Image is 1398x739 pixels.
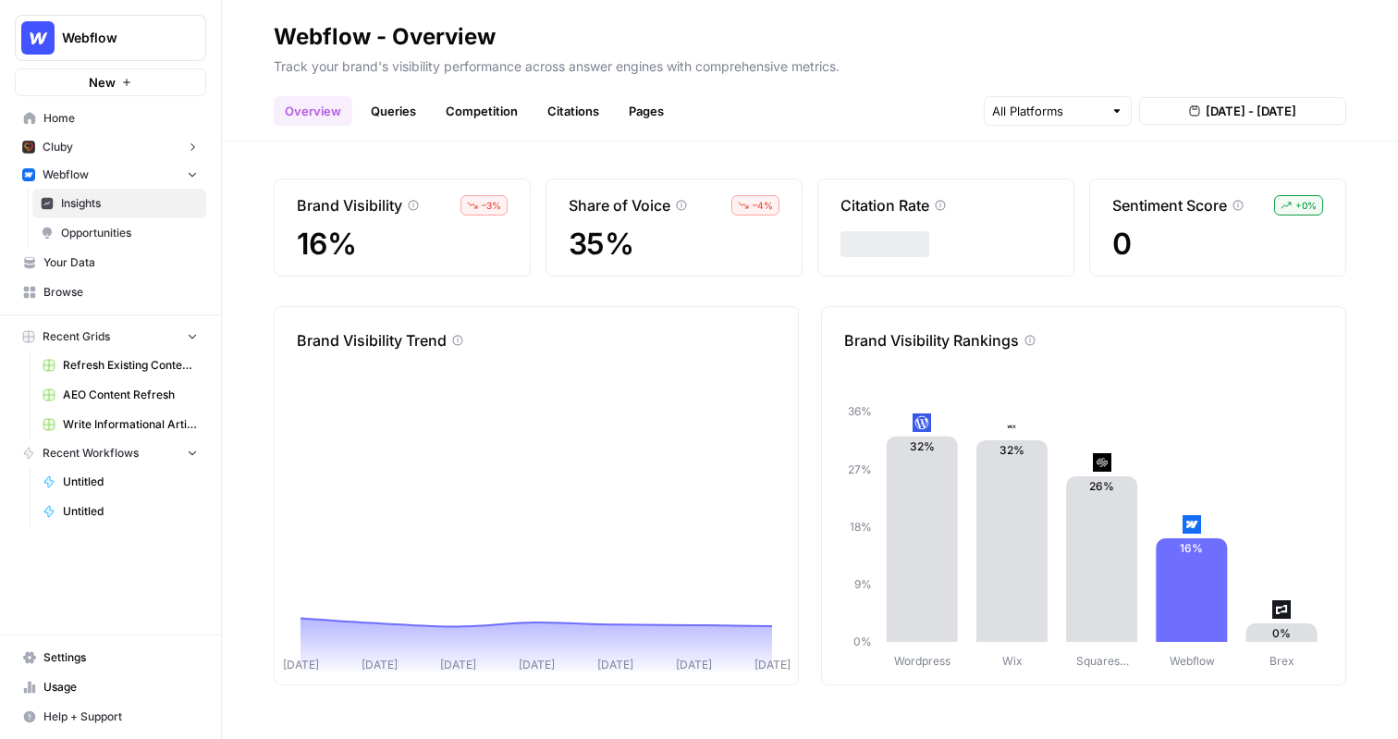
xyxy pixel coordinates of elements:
a: Untitled [34,497,206,526]
button: Cluby [15,133,206,161]
button: Recent Workflows [15,439,206,467]
span: Untitled [63,503,198,520]
span: Untitled [63,474,198,490]
a: Settings [15,643,206,672]
img: Webflow Logo [21,21,55,55]
span: New [89,73,116,92]
a: Insights [32,189,206,218]
span: Usage [43,679,198,696]
button: Webflow [15,161,206,189]
a: Write Informational Article [34,410,206,439]
span: Insights [61,195,198,212]
span: Recent Workflows [43,445,139,462]
tspan: Squares… [1076,654,1129,668]
tspan: 0% [853,634,872,648]
span: Your Data [43,254,198,271]
tspan: Wordpress [894,654,950,668]
p: Track your brand's visibility performance across answer engines with comprehensive metrics. [274,52,1346,76]
p: Brand Visibility Trend [297,329,447,351]
a: Untitled [34,467,206,497]
img: r62ylnxqpkxxzhvap3cpgzvzftzw [1272,600,1291,619]
button: New [15,68,206,96]
span: Webflow [43,166,89,183]
img: onsbemoa9sjln5gpq3z6gl4wfdvr [1093,453,1111,472]
span: 0 [1112,228,1323,261]
text: 32% [910,439,935,453]
img: a1pu3e9a4sjoov2n4mw66knzy8l8 [1183,515,1201,534]
text: 0% [1272,626,1291,640]
img: x9pvq66k5d6af0jwfjov4in6h5zj [22,141,35,154]
p: Share of Voice [569,194,670,216]
span: + 0 % [1295,198,1317,213]
a: Overview [274,96,352,126]
tspan: Wix [1002,654,1023,668]
span: Opportunities [61,225,198,241]
p: Brand Visibility Rankings [844,329,1019,351]
button: [DATE] - [DATE] [1139,97,1346,125]
span: Home [43,110,198,127]
span: – 4 % [753,198,773,213]
button: Help + Support [15,702,206,732]
tspan: Brex [1269,654,1294,668]
a: Usage [15,672,206,702]
tspan: 36% [848,404,872,418]
tspan: [DATE] [283,658,319,671]
span: Webflow [62,29,174,47]
a: Competition [435,96,529,126]
tspan: 27% [848,462,872,476]
span: 16% [297,228,508,261]
input: All Platforms [992,102,1103,120]
span: AEO Content Refresh [63,387,198,403]
p: Sentiment Score [1112,194,1227,216]
span: Recent Grids [43,328,110,345]
button: Recent Grids [15,323,206,351]
p: Brand Visibility [297,194,402,216]
img: a1pu3e9a4sjoov2n4mw66knzy8l8 [22,168,35,181]
span: Help + Support [43,708,198,725]
span: [DATE] - [DATE] [1206,102,1296,120]
a: Your Data [15,248,206,277]
span: Browse [43,284,198,301]
a: Pages [618,96,675,126]
p: Citation Rate [840,194,929,216]
span: Settings [43,649,198,666]
a: Refresh Existing Content (3) [34,351,206,380]
div: Webflow - Overview [274,22,496,52]
button: Workspace: Webflow [15,15,206,61]
tspan: Webflow [1170,654,1215,668]
tspan: 9% [854,577,872,591]
a: AEO Content Refresh [34,380,206,410]
span: – 3 % [482,198,501,213]
text: 32% [999,443,1024,457]
span: Write Informational Article [63,416,198,433]
span: Refresh Existing Content (3) [63,357,198,374]
a: Browse [15,277,206,307]
a: Home [15,104,206,133]
img: rqpn23ti8ee0mh07x01l8uehzy6z [913,413,931,432]
text: 16% [1180,541,1203,555]
span: Cluby [43,139,73,155]
img: aj82o1g5tjv0qhmtn0y67dfjsatu [1002,417,1021,436]
tspan: 18% [850,520,872,534]
a: Citations [536,96,610,126]
text: 26% [1089,479,1114,493]
a: Queries [360,96,427,126]
a: Opportunities [32,218,206,248]
span: 35% [569,228,779,261]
